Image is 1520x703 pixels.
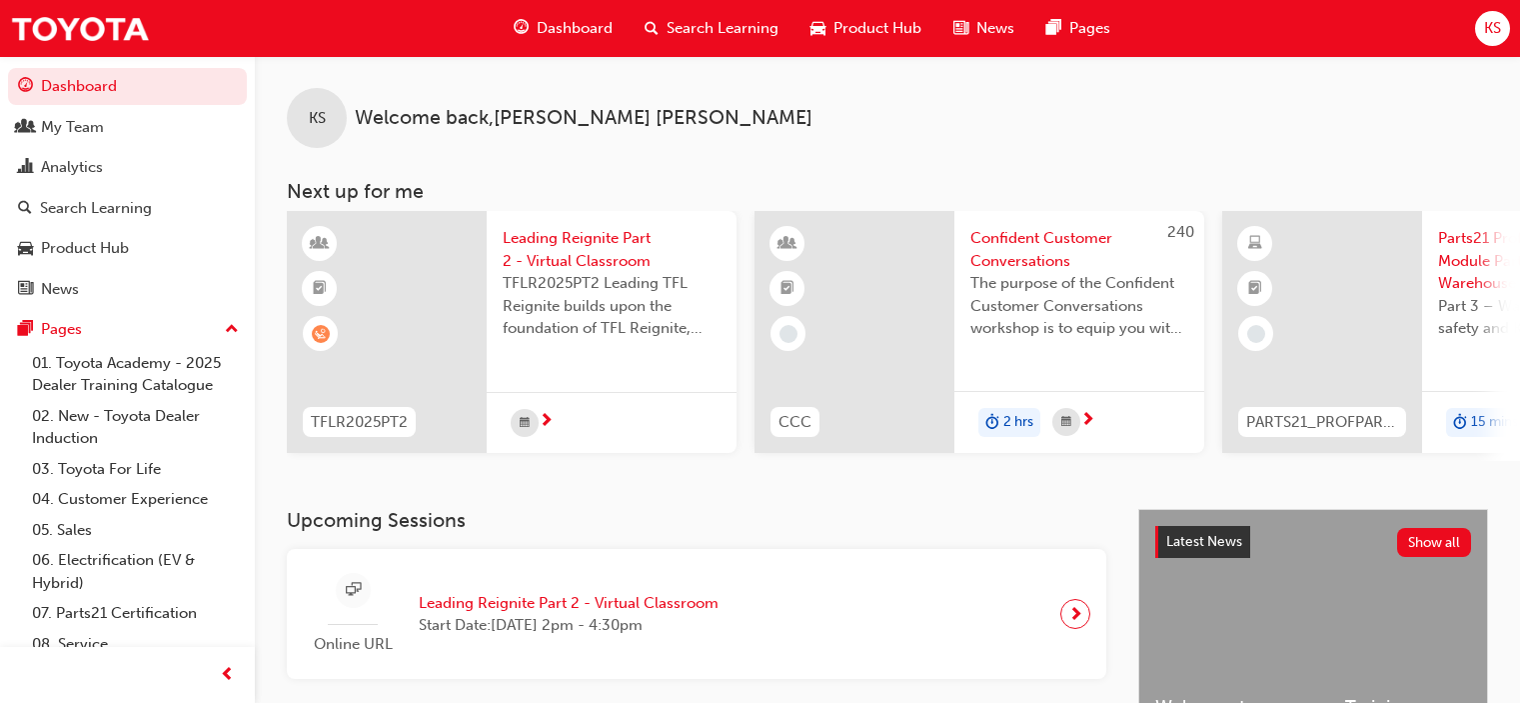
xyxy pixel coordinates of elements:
[1080,412,1095,430] span: next-icon
[225,317,239,343] span: up-icon
[1248,276,1262,302] span: booktick-icon
[10,6,150,51] img: Trak
[953,16,968,41] span: news-icon
[303,633,403,656] span: Online URL
[514,16,529,41] span: guage-icon
[8,271,247,308] a: News
[41,278,79,301] div: News
[629,8,794,49] a: search-iconSearch Learning
[18,200,32,218] span: search-icon
[498,8,629,49] a: guage-iconDashboard
[970,272,1188,340] span: The purpose of the Confident Customer Conversations workshop is to equip you with tools to commun...
[779,325,797,343] span: learningRecordVerb_NONE-icon
[503,272,721,340] span: TFLR2025PT2 Leading TFL Reignite builds upon the foundation of TFL Reignite, reaffirming our comm...
[312,325,330,343] span: learningRecordVerb_WAITLIST-icon
[313,231,327,257] span: learningResourceType_INSTRUCTOR_LED-icon
[1046,16,1061,41] span: pages-icon
[937,8,1030,49] a: news-iconNews
[976,17,1014,40] span: News
[1246,411,1398,434] span: PARTS21_PROFPART3_0923_EL
[309,107,326,130] span: KS
[1166,533,1242,550] span: Latest News
[794,8,937,49] a: car-iconProduct Hub
[24,454,247,485] a: 03. Toyota For Life
[40,197,152,220] div: Search Learning
[503,227,721,272] span: Leading Reignite Part 2 - Virtual Classroom
[255,180,1520,203] h3: Next up for me
[355,107,812,130] span: Welcome back , [PERSON_NAME] [PERSON_NAME]
[24,629,247,660] a: 08. Service
[1247,325,1265,343] span: learningRecordVerb_NONE-icon
[41,156,103,179] div: Analytics
[645,16,659,41] span: search-icon
[287,211,737,453] a: TFLR2025PT2Leading Reignite Part 2 - Virtual ClassroomTFLR2025PT2 Leading TFL Reignite builds upo...
[985,410,999,436] span: duration-icon
[313,276,327,302] span: booktick-icon
[287,509,1106,532] h3: Upcoming Sessions
[1452,635,1500,683] iframe: Intercom live chat
[970,227,1188,272] span: Confident Customer Conversations
[18,240,33,258] span: car-icon
[1003,411,1033,434] span: 2 hrs
[1061,410,1071,435] span: calendar-icon
[667,17,778,40] span: Search Learning
[755,211,1204,453] a: 240CCCConfident Customer ConversationsThe purpose of the Confident Customer Conversations worksho...
[1397,528,1472,557] button: Show all
[303,565,1090,664] a: Online URLLeading Reignite Part 2 - Virtual ClassroomStart Date:[DATE] 2pm - 4:30pm
[41,116,104,139] div: My Team
[1248,231,1262,257] span: learningResourceType_ELEARNING-icon
[539,413,554,431] span: next-icon
[1453,410,1467,436] span: duration-icon
[520,411,530,436] span: calendar-icon
[1475,11,1510,46] button: KS
[24,545,247,598] a: 06. Electrification (EV & Hybrid)
[780,276,794,302] span: booktick-icon
[1069,17,1110,40] span: Pages
[833,17,921,40] span: Product Hub
[8,230,247,267] a: Product Hub
[1155,526,1471,558] a: Latest NewsShow all
[8,109,247,146] a: My Team
[8,64,247,311] button: DashboardMy TeamAnalyticsSearch LearningProduct HubNews
[1484,17,1501,40] span: KS
[780,231,794,257] span: learningResourceType_INSTRUCTOR_LED-icon
[1030,8,1126,49] a: pages-iconPages
[8,68,247,105] a: Dashboard
[24,484,247,515] a: 04. Customer Experience
[1471,411,1518,434] span: 15 mins
[1068,600,1083,628] span: next-icon
[778,411,811,434] span: CCC
[18,78,33,96] span: guage-icon
[311,411,408,434] span: TFLR2025PT2
[346,578,361,603] span: sessionType_ONLINE_URL-icon
[8,190,247,227] a: Search Learning
[24,515,247,546] a: 05. Sales
[419,614,719,637] span: Start Date: [DATE] 2pm - 4:30pm
[24,401,247,454] a: 02. New - Toyota Dealer Induction
[8,311,247,348] button: Pages
[537,17,613,40] span: Dashboard
[1167,223,1194,241] span: 240
[18,119,33,137] span: people-icon
[419,592,719,615] span: Leading Reignite Part 2 - Virtual Classroom
[18,281,33,299] span: news-icon
[41,318,82,341] div: Pages
[18,321,33,339] span: pages-icon
[24,598,247,629] a: 07. Parts21 Certification
[8,149,247,186] a: Analytics
[41,237,129,260] div: Product Hub
[24,348,247,401] a: 01. Toyota Academy - 2025 Dealer Training Catalogue
[18,159,33,177] span: chart-icon
[810,16,825,41] span: car-icon
[220,663,235,688] span: prev-icon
